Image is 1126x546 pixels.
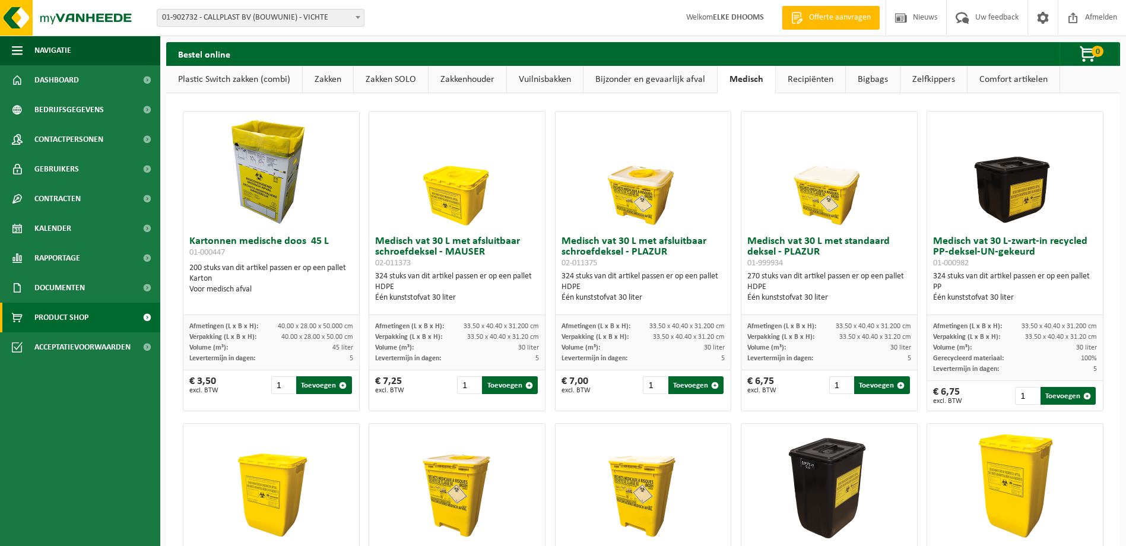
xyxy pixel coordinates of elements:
[34,214,71,243] span: Kalender
[34,273,85,303] span: Documenten
[296,376,351,394] button: Toevoegen
[34,125,103,154] span: Contactpersonen
[770,424,889,542] img: 01-000979
[375,376,404,394] div: € 7,25
[271,376,295,394] input: 1
[467,334,539,341] span: 33.50 x 40.40 x 31.20 cm
[806,12,874,24] span: Offerte aanvragen
[1092,46,1103,57] span: 0
[398,424,516,542] img: 02-011377
[189,387,218,394] span: excl. BTW
[189,334,256,341] span: Verpakking (L x B x H):
[278,323,353,330] span: 40.00 x 28.00 x 50.000 cm
[34,154,79,184] span: Gebruikers
[375,293,539,303] div: Één kunststofvat 30 liter
[562,355,627,362] span: Levertermijn in dagen:
[933,323,1002,330] span: Afmetingen (L x B x H):
[375,259,411,268] span: 02-011373
[482,376,537,394] button: Toevoegen
[583,112,702,230] img: 02-011375
[212,424,331,542] img: 02-011378
[189,284,353,295] div: Voor medisch afval
[900,66,967,93] a: Zelfkippers
[157,9,364,27] span: 01-902732 - CALLPLAST BV (BOUWUNIE) - VICHTE
[968,66,1060,93] a: Comfort artikelen
[933,236,1097,268] h3: Medisch vat 30 L-zwart-in recycled PP-deksel-UN-gekeurd
[643,376,667,394] input: 1
[212,112,331,230] img: 01-000447
[562,344,600,351] span: Volume (m³):
[375,282,539,293] div: HDPE
[747,355,813,362] span: Levertermijn in dagen:
[1022,323,1097,330] span: 33.50 x 40.40 x 31.200 cm
[653,334,725,341] span: 33.50 x 40.40 x 31.20 cm
[562,271,725,303] div: 324 stuks van dit artikel passen er op een pallet
[332,344,353,351] span: 45 liter
[747,334,814,341] span: Verpakking (L x B x H):
[34,184,81,214] span: Contracten
[464,323,539,330] span: 33.50 x 40.40 x 31.200 cm
[583,66,717,93] a: Bijzonder en gevaarlijk afval
[933,282,1097,293] div: PP
[562,293,725,303] div: Één kunststofvat 30 liter
[829,376,853,394] input: 1
[956,112,1074,230] img: 01-000982
[839,334,911,341] span: 33.50 x 40.40 x 31.20 cm
[713,13,764,22] strong: ELKE DHOOMS
[375,387,404,394] span: excl. BTW
[429,66,506,93] a: Zakkenhouder
[933,293,1097,303] div: Één kunststofvat 30 liter
[535,355,539,362] span: 5
[350,355,353,362] span: 5
[375,236,539,268] h3: Medisch vat 30 L met afsluitbaar schroefdeksel - MAUSER
[518,344,539,351] span: 30 liter
[704,344,725,351] span: 30 liter
[908,355,911,362] span: 5
[718,66,775,93] a: Medisch
[166,66,302,93] a: Plastic Switch zakken (combi)
[1015,387,1039,405] input: 1
[189,376,218,394] div: € 3,50
[933,344,972,351] span: Volume (m³):
[375,323,444,330] span: Afmetingen (L x B x H):
[1060,42,1119,66] button: 0
[933,334,1000,341] span: Verpakking (L x B x H):
[747,376,776,394] div: € 6,75
[782,6,880,30] a: Offerte aanvragen
[157,9,364,26] span: 01-902732 - CALLPLAST BV (BOUWUNIE) - VICHTE
[933,271,1097,303] div: 324 stuks van dit artikel passen er op een pallet
[649,323,725,330] span: 33.50 x 40.40 x 31.200 cm
[836,323,911,330] span: 33.50 x 40.40 x 31.200 cm
[457,376,481,394] input: 1
[34,65,79,95] span: Dashboard
[747,344,786,351] span: Volume (m³):
[562,334,629,341] span: Verpakking (L x B x H):
[1025,334,1097,341] span: 33.50 x 40.40 x 31.20 cm
[1081,355,1097,362] span: 100%
[562,282,725,293] div: HDPE
[398,112,516,230] img: 02-011373
[747,282,911,293] div: HDPE
[747,387,776,394] span: excl. BTW
[854,376,909,394] button: Toevoegen
[34,303,88,332] span: Product Shop
[583,424,702,542] img: 01-999935
[890,344,911,351] span: 30 liter
[189,236,353,260] h3: Kartonnen medische doos 45 L
[747,236,911,268] h3: Medisch vat 30 L met standaard deksel - PLAZUR
[34,95,104,125] span: Bedrijfsgegevens
[189,323,258,330] span: Afmetingen (L x B x H):
[34,243,80,273] span: Rapportage
[281,334,353,341] span: 40.00 x 28.00 x 50.00 cm
[933,259,969,268] span: 01-000982
[34,36,71,65] span: Navigatie
[933,355,1004,362] span: Gerecycleerd materiaal:
[562,387,591,394] span: excl. BTW
[189,344,228,351] span: Volume (m³):
[747,293,911,303] div: Één kunststofvat 30 liter
[933,366,999,373] span: Levertermijn in dagen:
[933,387,962,405] div: € 6,75
[1076,344,1097,351] span: 30 liter
[747,323,816,330] span: Afmetingen (L x B x H):
[562,376,591,394] div: € 7,00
